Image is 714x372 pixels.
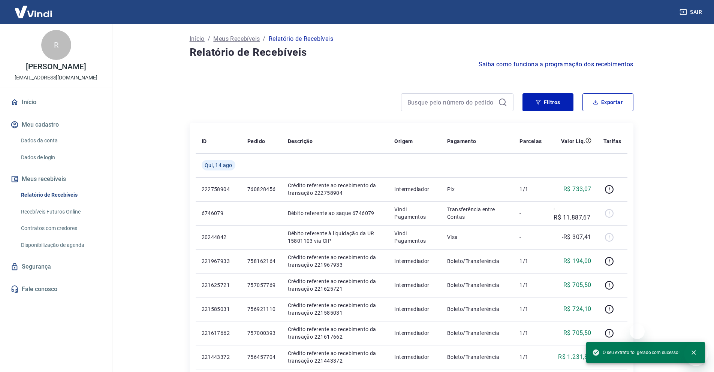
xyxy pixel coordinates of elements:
[202,209,235,217] p: 6746079
[26,63,86,71] p: [PERSON_NAME]
[288,326,383,341] p: Crédito referente ao recebimento da transação 221617662
[519,281,542,289] p: 1/1
[247,281,276,289] p: 757057769
[247,305,276,313] p: 756921110
[288,209,383,217] p: Débito referente ao saque 6746079
[247,329,276,337] p: 757000393
[18,150,103,165] a: Dados de login
[603,137,621,145] p: Tarifas
[213,34,260,43] a: Meus Recebíveis
[447,329,507,337] p: Boleto/Transferência
[394,305,435,313] p: Intermediador
[15,74,97,82] p: [EMAIL_ADDRESS][DOMAIN_NAME]
[202,305,235,313] p: 221585031
[519,137,542,145] p: Parcelas
[519,185,542,193] p: 1/1
[247,185,276,193] p: 760828456
[9,94,103,111] a: Início
[563,281,591,290] p: R$ 705,50
[519,329,542,337] p: 1/1
[9,171,103,187] button: Meus recebíveis
[407,97,495,108] input: Busque pelo número do pedido
[9,258,103,275] a: Segurança
[9,0,58,23] img: Vindi
[202,137,207,145] p: ID
[394,206,435,221] p: Vindi Pagamentos
[394,185,435,193] p: Intermediador
[394,281,435,289] p: Intermediador
[447,137,476,145] p: Pagamento
[394,257,435,265] p: Intermediador
[202,257,235,265] p: 221967933
[447,353,507,361] p: Boleto/Transferência
[9,281,103,297] a: Fale conosco
[563,305,591,314] p: R$ 724,10
[447,305,507,313] p: Boleto/Transferência
[519,257,542,265] p: 1/1
[288,278,383,293] p: Crédito referente ao recebimento da transação 221625721
[447,206,507,221] p: Transferência entre Contas
[247,257,276,265] p: 758162164
[447,257,507,265] p: Boleto/Transferência
[202,329,235,337] p: 221617662
[554,204,591,222] p: -R$ 11.887,67
[630,324,645,339] iframe: Fechar mensagem
[678,5,705,19] button: Sair
[288,302,383,317] p: Crédito referente ao recebimento da transação 221585031
[447,233,507,241] p: Visa
[247,353,276,361] p: 756457704
[9,117,103,133] button: Meu cadastro
[202,185,235,193] p: 222758904
[394,353,435,361] p: Intermediador
[561,137,585,145] p: Valor Líq.
[247,137,265,145] p: Pedido
[447,185,507,193] p: Pix
[394,230,435,245] p: Vindi Pagamentos
[288,350,383,365] p: Crédito referente ao recebimento da transação 221443372
[519,305,542,313] p: 1/1
[394,137,413,145] p: Origem
[269,34,333,43] p: Relatório de Recebíveis
[592,349,680,356] span: O seu extrato foi gerado com sucesso!
[202,233,235,241] p: 20244842
[582,93,633,111] button: Exportar
[288,230,383,245] p: Débito referente à liquidação da UR 15801103 via CIP
[522,93,573,111] button: Filtros
[41,30,71,60] div: R
[519,209,542,217] p: -
[562,233,591,242] p: -R$ 307,41
[205,161,232,169] span: Qui, 14 ago
[208,34,210,43] p: /
[18,221,103,236] a: Contratos com credores
[447,281,507,289] p: Boleto/Transferência
[519,353,542,361] p: 1/1
[558,353,591,362] p: R$ 1.231,80
[18,133,103,148] a: Dados da conta
[202,353,235,361] p: 221443372
[288,254,383,269] p: Crédito referente ao recebimento da transação 221967933
[263,34,265,43] p: /
[18,238,103,253] a: Disponibilização de agenda
[684,342,708,366] iframe: Botão para abrir a janela de mensagens
[563,257,591,266] p: R$ 194,00
[202,281,235,289] p: 221625721
[18,187,103,203] a: Relatório de Recebíveis
[190,45,633,60] h4: Relatório de Recebíveis
[288,137,313,145] p: Descrição
[190,34,205,43] a: Início
[563,329,591,338] p: R$ 705,50
[288,182,383,197] p: Crédito referente ao recebimento da transação 222758904
[519,233,542,241] p: -
[479,60,633,69] a: Saiba como funciona a programação dos recebimentos
[18,204,103,220] a: Recebíveis Futuros Online
[563,185,591,194] p: R$ 733,07
[394,329,435,337] p: Intermediador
